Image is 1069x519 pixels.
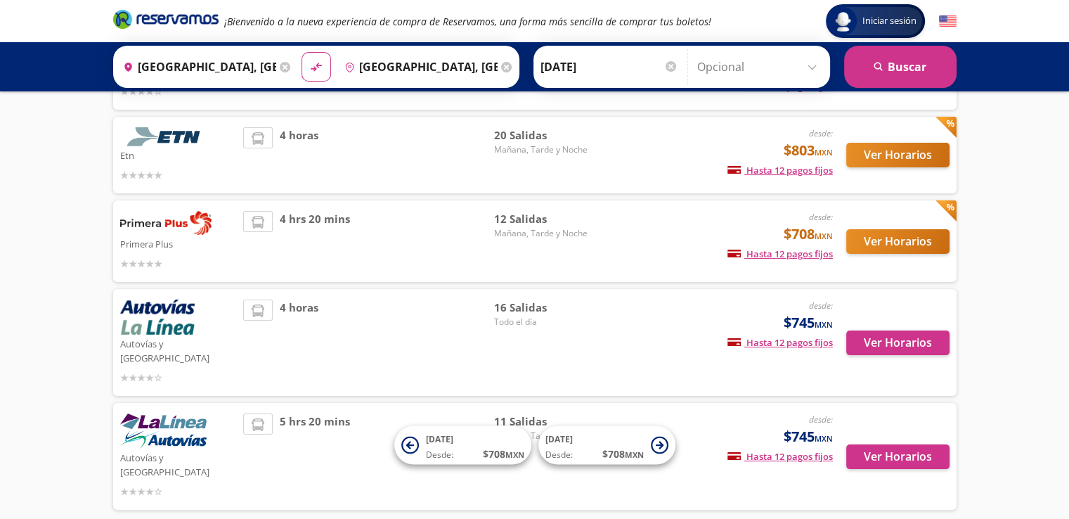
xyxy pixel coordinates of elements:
[844,46,957,88] button: Buscar
[117,49,276,84] input: Buscar Origen
[815,147,833,158] small: MXN
[280,414,350,499] span: 5 hrs 20 mins
[120,211,212,235] img: Primera Plus
[494,127,592,143] span: 20 Salidas
[494,227,592,240] span: Mañana, Tarde y Noche
[394,426,531,465] button: [DATE]Desde:$708MXN
[339,49,498,84] input: Buscar Destino
[494,143,592,156] span: Mañana, Tarde y Noche
[280,300,318,385] span: 4 horas
[809,211,833,223] em: desde:
[727,336,833,349] span: Hasta 12 pagos fijos
[939,13,957,30] button: English
[815,319,833,330] small: MXN
[846,143,950,167] button: Ver Horarios
[809,300,833,312] em: desde:
[120,127,212,146] img: Etn
[120,335,237,365] p: Autovías y [GEOGRAPHIC_DATA]
[809,414,833,425] em: desde:
[857,14,922,28] span: Iniciar sesión
[602,447,644,461] span: $ 708
[113,8,219,34] a: Brand Logo
[483,447,524,461] span: $ 708
[224,15,711,28] em: ¡Bienvenido a la nueva experiencia de compra de Reservamos, una forma más sencilla de comprar tus...
[494,211,592,227] span: 12 Salidas
[727,450,833,463] span: Hasta 12 pagos fijos
[280,211,350,271] span: 4 hrs 20 mins
[280,127,318,183] span: 4 horas
[545,433,573,445] span: [DATE]
[784,426,833,447] span: $745
[846,229,950,254] button: Ver Horarios
[120,235,237,252] p: Primera Plus
[120,146,237,163] p: Etn
[120,300,195,335] img: Autovías y La Línea
[784,140,833,161] span: $803
[784,312,833,333] span: $745
[494,316,592,328] span: Todo el día
[494,414,592,430] span: 11 Salidas
[697,49,823,84] input: Opcional
[426,433,453,445] span: [DATE]
[727,248,833,260] span: Hasta 12 pagos fijos
[815,433,833,444] small: MXN
[846,331,950,355] button: Ver Horarios
[538,426,675,465] button: [DATE]Desde:$708MXN
[426,449,453,461] span: Desde:
[505,449,524,460] small: MXN
[809,127,833,139] em: desde:
[815,231,833,241] small: MXN
[846,444,950,469] button: Ver Horarios
[120,414,207,449] img: Autovías y La Línea
[113,8,219,30] i: Brand Logo
[625,449,644,460] small: MXN
[494,300,592,316] span: 16 Salidas
[727,164,833,177] span: Hasta 12 pagos fijos
[545,449,573,461] span: Desde:
[120,449,237,479] p: Autovías y [GEOGRAPHIC_DATA]
[540,49,678,84] input: Elegir Fecha
[784,224,833,245] span: $708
